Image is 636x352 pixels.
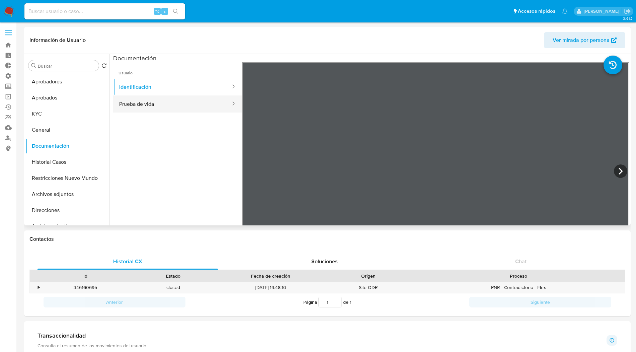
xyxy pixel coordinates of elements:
button: Direcciones [26,202,109,218]
span: Chat [515,258,527,265]
input: Buscar usuario o caso... [24,7,185,16]
h1: Información de Usuario [29,37,86,44]
h1: Contactos [29,236,625,242]
div: Proceso [417,273,620,279]
span: Soluciones [311,258,338,265]
div: [DATE] 19:48:10 [217,282,324,293]
button: search-icon [169,7,182,16]
div: Id [46,273,125,279]
button: Historial Casos [26,154,109,170]
div: Origen [329,273,407,279]
button: Restricciones Nuevo Mundo [26,170,109,186]
div: PNR - Contradictorio - Flex [412,282,625,293]
button: Documentación [26,138,109,154]
a: Salir [624,8,631,15]
div: Estado [134,273,212,279]
button: Archivos adjuntos [26,186,109,202]
button: Volver al orden por defecto [101,63,107,70]
button: Anticipos de dinero [26,218,109,234]
span: s [164,8,166,14]
button: Siguiente [469,297,611,307]
span: Página de [303,297,351,307]
div: closed [129,282,217,293]
div: • [38,284,39,291]
p: jessica.fukman@mercadolibre.com [584,8,622,14]
span: Historial CX [113,258,142,265]
button: Ver mirada por persona [544,32,625,48]
div: Site ODR [324,282,412,293]
button: Aprobados [26,90,109,106]
div: 346160695 [42,282,129,293]
button: General [26,122,109,138]
a: Notificaciones [562,8,568,14]
button: KYC [26,106,109,122]
button: Aprobadores [26,74,109,90]
span: 1 [350,299,351,305]
input: Buscar [38,63,96,69]
span: Accesos rápidos [518,8,555,15]
span: ⌥ [155,8,160,14]
button: Anterior [44,297,185,307]
div: Fecha de creación [222,273,320,279]
span: Ver mirada por persona [553,32,610,48]
button: Buscar [31,63,36,68]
